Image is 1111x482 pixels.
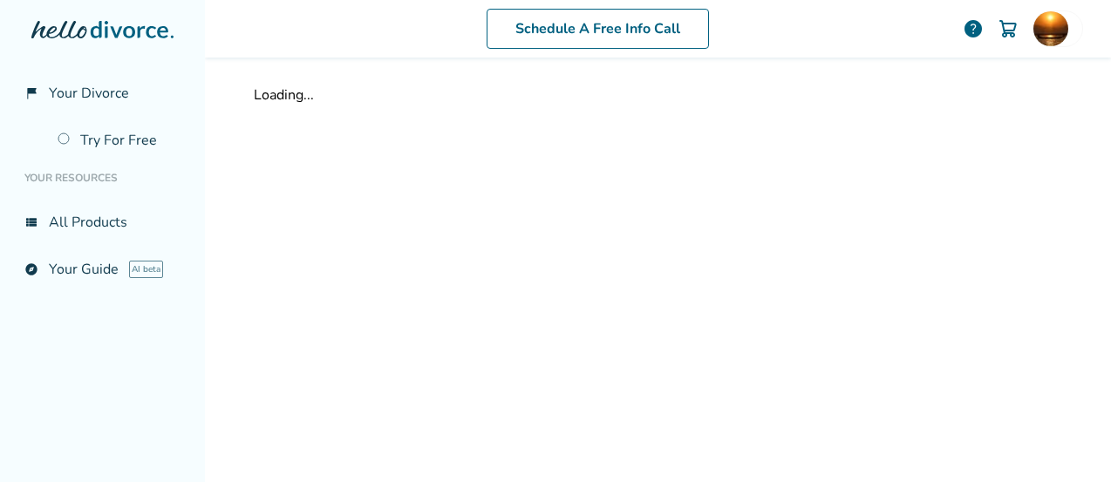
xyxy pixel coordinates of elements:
[963,18,984,39] a: help
[47,120,191,160] a: Try For Free
[998,18,1019,39] img: Cart
[24,215,38,229] span: view_list
[1033,11,1068,46] img: Vanessa Streiff
[49,84,129,103] span: Your Divorce
[14,249,191,289] a: exploreYour GuideAI beta
[487,9,709,49] a: Schedule A Free Info Call
[129,261,163,278] span: AI beta
[14,160,191,195] li: Your Resources
[24,86,38,100] span: flag_2
[24,262,38,276] span: explore
[14,202,191,242] a: view_listAll Products
[14,73,191,113] a: flag_2Your Divorce
[254,85,1063,105] div: Loading...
